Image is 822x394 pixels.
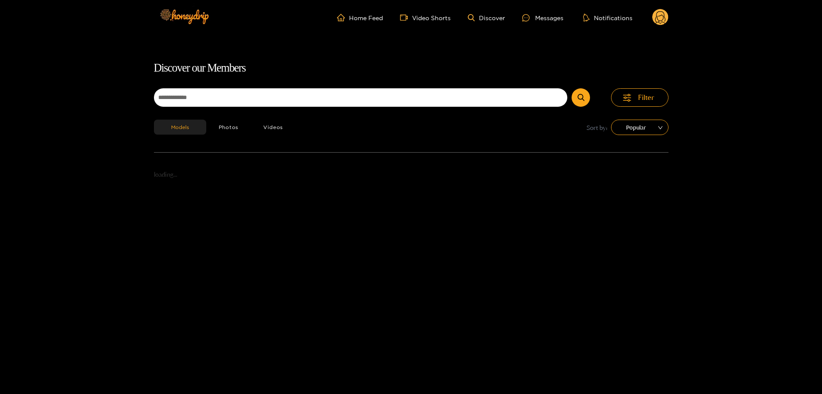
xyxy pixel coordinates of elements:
[206,120,251,135] button: Photos
[337,14,383,21] a: Home Feed
[154,170,668,180] p: loading...
[337,14,349,21] span: home
[468,14,505,21] a: Discover
[400,14,412,21] span: video-camera
[617,121,662,134] span: Popular
[154,59,668,77] h1: Discover our Members
[522,13,563,23] div: Messages
[611,120,668,135] div: sort
[611,88,668,107] button: Filter
[581,13,635,22] button: Notifications
[400,14,451,21] a: Video Shorts
[638,93,654,102] span: Filter
[251,120,295,135] button: Videos
[587,123,608,132] span: Sort by:
[154,120,206,135] button: Models
[572,88,590,107] button: Submit Search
